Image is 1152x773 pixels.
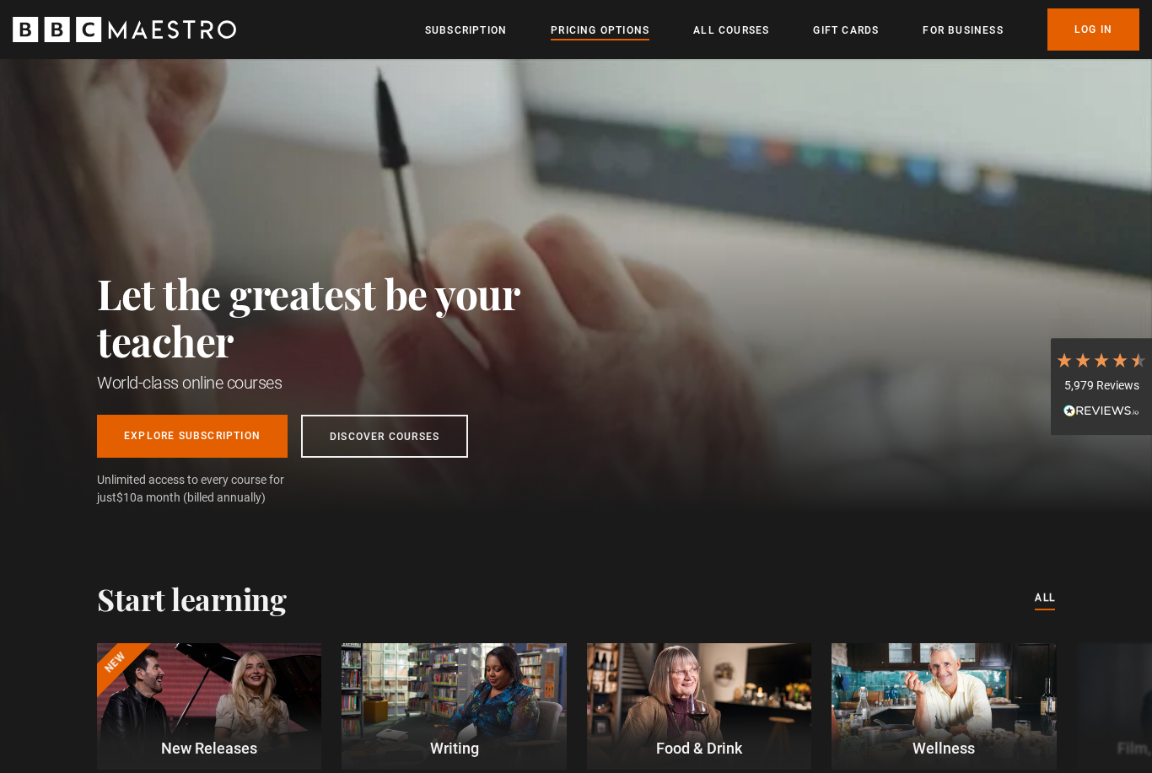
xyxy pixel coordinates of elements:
span: Unlimited access to every course for just a month (billed annually) [97,471,325,507]
img: REVIEWS.io [1063,405,1139,416]
a: Log In [1047,8,1139,51]
nav: Primary [425,8,1139,51]
a: New New Releases [97,643,321,770]
div: 5,979 ReviewsRead All Reviews [1051,338,1152,436]
h2: Let the greatest be your teacher [97,270,595,364]
a: All [1035,589,1055,608]
div: Read All Reviews [1055,402,1148,422]
h1: World-class online courses [97,371,595,395]
svg: BBC Maestro [13,17,236,42]
a: Explore Subscription [97,415,288,458]
a: Wellness [832,643,1056,770]
div: 5,979 Reviews [1055,378,1148,395]
div: 4.7 Stars [1055,351,1148,369]
a: Gift Cards [813,22,879,39]
a: Food & Drink [587,643,811,770]
span: $10 [116,491,137,504]
a: Subscription [425,22,507,39]
a: For business [923,22,1003,39]
a: Writing [342,643,566,770]
a: Pricing Options [551,22,649,39]
h2: Start learning [97,581,286,616]
a: Discover Courses [301,415,468,458]
a: All Courses [693,22,769,39]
